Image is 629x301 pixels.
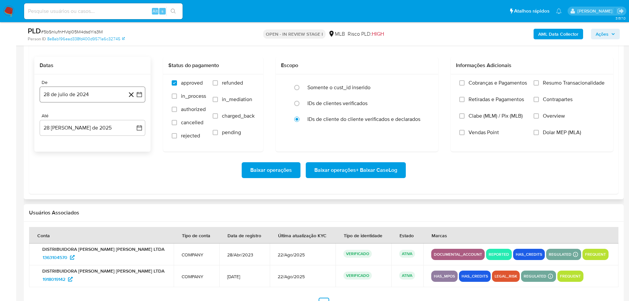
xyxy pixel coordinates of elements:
[615,16,626,21] span: 3.157.0
[24,7,183,16] input: Pesquise usuários ou casos...
[591,29,620,39] button: Ações
[538,29,578,39] b: AML Data Collector
[617,8,624,15] a: Sair
[41,28,103,35] span: # 5bSnlufnHVql05M4dsdYis3M
[28,36,46,42] b: Person ID
[29,209,618,216] h2: Usuários Associados
[372,30,384,38] span: HIGH
[348,30,384,38] span: Risco PLD:
[153,8,158,14] span: Alt
[577,8,615,14] p: lucas.portella@mercadolivre.com
[596,29,609,39] span: Ações
[556,8,562,14] a: Notificações
[161,8,163,14] span: s
[166,7,180,16] button: search-icon
[534,29,583,39] button: AML Data Collector
[28,25,41,36] b: PLD
[263,29,326,39] p: OPEN - IN REVIEW STAGE I
[47,36,125,42] a: 8e8ab196ead338fd400d9571a6c32745
[328,30,345,38] div: MLB
[514,8,549,15] span: Atalhos rápidos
